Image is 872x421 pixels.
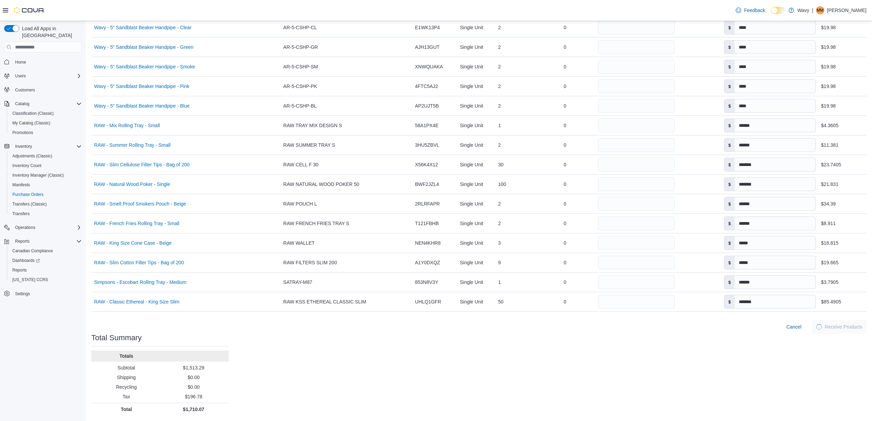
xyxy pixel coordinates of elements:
div: Single Unit [457,295,495,309]
div: 2 [495,197,535,211]
div: 0 [535,40,595,54]
span: Inventory Count [12,163,42,168]
button: Manifests [7,180,84,190]
a: RAW - Summer Rolling Tray - Small [94,141,171,149]
div: $8.911 [821,219,836,228]
span: Transfers [12,211,30,217]
div: Single Unit [457,60,495,74]
span: Reports [15,239,30,244]
span: Dashboards [10,256,82,265]
button: Customers [1,85,84,95]
div: $23.7405 [821,160,841,169]
label: $ [724,158,735,171]
button: Reports [7,265,84,275]
span: E1WK13P4 [415,23,440,32]
span: Dashboards [12,258,40,263]
span: 3HU5ZBVL [415,141,439,149]
span: AR-5-CSHP-CL [283,23,317,32]
div: $34.39 [821,200,836,208]
div: Single Unit [457,197,495,211]
a: Settings [12,290,33,298]
button: Inventory [12,142,35,151]
span: A1Y0DXQZ [415,258,440,267]
a: Wavy - 5" Sandblast Beaker Handpipe - Green [94,43,193,51]
div: Single Unit [457,40,495,54]
label: $ [724,41,735,54]
div: 0 [535,138,595,152]
p: Tax [94,393,159,400]
div: 0 [535,21,595,34]
div: 0 [535,217,595,230]
button: LoadingReceive Products [812,320,867,334]
span: Adjustments (Classic) [12,153,52,159]
button: My Catalog (Classic) [7,118,84,128]
a: Inventory Manager (Classic) [10,171,67,179]
span: Settings [12,289,82,298]
button: Settings [1,289,84,299]
button: Reports [12,237,32,245]
div: 0 [535,99,595,113]
span: Inventory Count [10,162,82,170]
span: 853N8V3Y [415,278,438,286]
span: Canadian Compliance [10,247,82,255]
button: Operations [1,223,84,232]
p: Recycling [94,384,159,390]
div: 2 [495,40,535,54]
span: 2RLRFAPR [415,200,440,208]
a: Promotions [10,129,36,137]
label: $ [724,217,735,230]
span: Home [12,57,82,66]
label: $ [724,197,735,210]
span: Promotions [10,129,82,137]
div: 0 [535,256,595,269]
button: Inventory Manager (Classic) [7,170,84,180]
a: Feedback [733,3,768,17]
span: T121FBHB [415,219,439,228]
div: 2 [495,79,535,93]
span: Inventory Manager (Classic) [10,171,82,179]
a: Dashboards [7,256,84,265]
a: RAW - Classic Ethereal - King Size Slim [94,298,179,306]
div: $19.98 [821,23,836,32]
label: $ [724,178,735,191]
label: $ [724,295,735,308]
span: Load All Apps in [GEOGRAPHIC_DATA] [19,25,82,39]
span: Inventory [12,142,82,151]
div: 100 [495,177,535,191]
span: Receive Products [825,323,862,330]
a: Dashboards [10,256,43,265]
p: $1,513.29 [161,364,226,371]
label: $ [724,236,735,250]
div: 2 [495,99,535,113]
button: Catalog [1,99,84,109]
span: Settings [15,291,30,297]
div: Single Unit [457,138,495,152]
p: Totals [94,353,159,359]
nav: Complex example [4,54,82,317]
div: Single Unit [457,99,495,113]
span: Classification (Classic) [12,111,54,116]
a: Classification (Classic) [10,109,57,118]
a: Transfers [10,210,32,218]
a: Canadian Compliance [10,247,56,255]
div: Single Unit [457,256,495,269]
div: 2 [495,21,535,34]
span: Manifests [12,182,30,188]
div: 0 [535,119,595,132]
span: Feedback [744,7,765,14]
span: Reports [10,266,82,274]
div: 9 [495,256,535,269]
span: Transfers (Classic) [10,200,82,208]
a: RAW - French Fries Rolling Tray - Small [94,219,179,228]
div: Single Unit [457,158,495,171]
label: $ [724,119,735,132]
p: Shipping [94,374,159,381]
p: Subtotal [94,364,159,371]
div: $16.815 [821,239,839,247]
span: AJH13GUT [415,43,440,51]
div: $19.98 [821,82,836,90]
button: [US_STATE] CCRS [7,275,84,285]
span: Canadian Compliance [12,248,53,254]
p: | [812,6,813,14]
